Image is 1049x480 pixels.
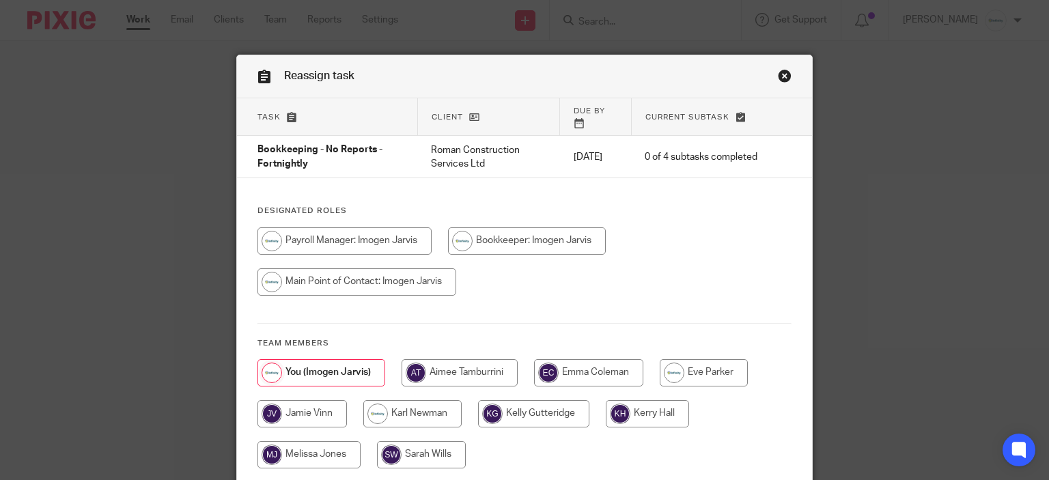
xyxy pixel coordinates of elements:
[257,113,281,121] span: Task
[432,113,463,121] span: Client
[431,143,546,171] p: Roman Construction Services Ltd
[257,145,382,169] span: Bookkeeping - No Reports - Fortnightly
[284,70,354,81] span: Reassign task
[257,338,792,349] h4: Team members
[574,107,605,115] span: Due by
[778,69,792,87] a: Close this dialog window
[574,150,618,164] p: [DATE]
[631,136,771,178] td: 0 of 4 subtasks completed
[645,113,729,121] span: Current subtask
[257,206,792,216] h4: Designated Roles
